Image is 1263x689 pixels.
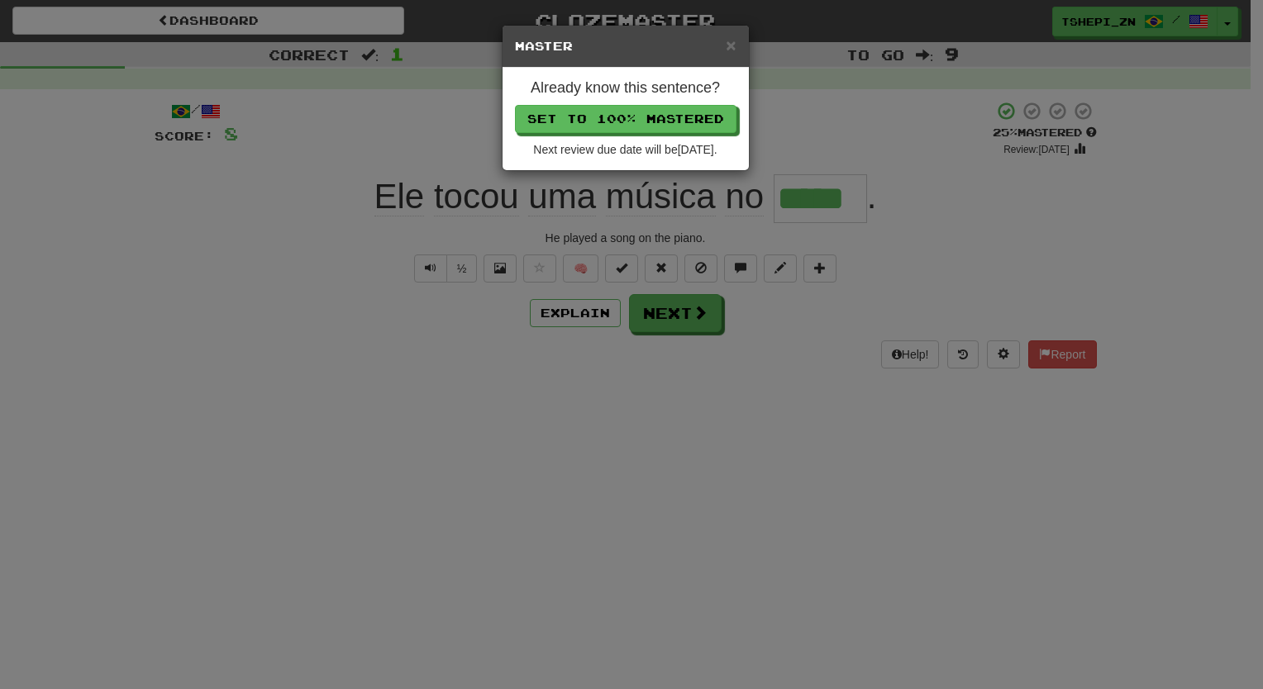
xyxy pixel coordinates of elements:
[515,38,736,55] h5: Master
[515,80,736,97] h4: Already know this sentence?
[726,36,736,55] span: ×
[515,105,736,133] button: Set to 100% Mastered
[726,36,736,54] button: Close
[515,141,736,158] div: Next review due date will be [DATE] .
